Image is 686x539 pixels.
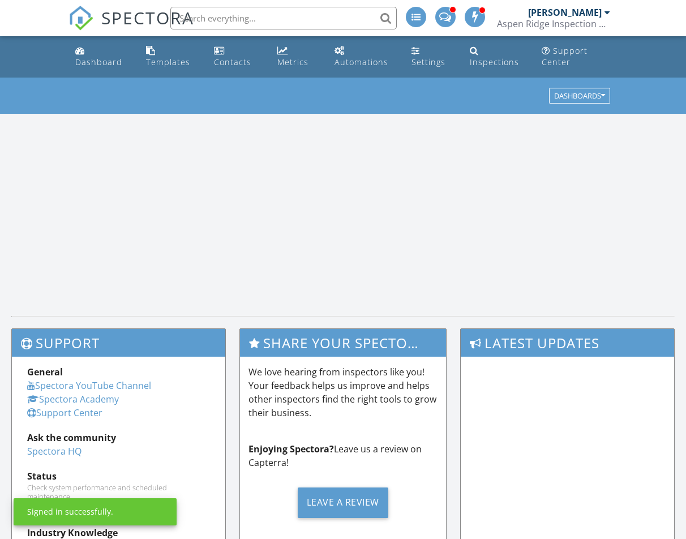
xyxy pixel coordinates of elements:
div: Inspections [470,57,519,67]
a: Spectora Academy [27,393,119,405]
p: We love hearing from inspectors like you! Your feedback helps us improve and helps other inspecto... [248,365,438,420]
div: Dashboard [75,57,122,67]
div: Aspen Ridge Inspection Services LLC [497,18,610,29]
a: Spectora HQ [27,445,82,457]
span: SPECTORA [101,6,194,29]
a: Inspections [465,41,528,73]
a: Contacts [209,41,263,73]
div: Signed in successfully. [27,506,113,517]
a: Templates [142,41,200,73]
a: Support Center [537,41,615,73]
div: Templates [146,57,190,67]
h3: Latest Updates [461,329,674,357]
a: Automations (Advanced) [330,41,398,73]
a: Dashboard [71,41,132,73]
strong: General [27,366,63,378]
div: Ask the community [27,431,210,444]
div: Automations [335,57,388,67]
img: The Best Home Inspection Software - Spectora [68,6,93,31]
p: Leave us a review on Capterra! [248,442,438,469]
a: Leave a Review [248,478,438,527]
input: Search everything... [170,7,397,29]
div: Settings [411,57,445,67]
div: Support Center [542,45,588,67]
div: Leave a Review [298,487,388,518]
div: Contacts [214,57,251,67]
a: Metrics [273,41,321,73]
a: Spectora YouTube Channel [27,379,151,392]
div: [PERSON_NAME] [528,7,602,18]
div: Metrics [277,57,308,67]
strong: Enjoying Spectora? [248,443,334,455]
div: Check system performance and scheduled maintenance. [27,483,210,501]
button: Dashboards [549,88,610,104]
div: Dashboards [554,92,605,100]
a: Settings [407,41,456,73]
a: SPECTORA [68,15,194,39]
h3: Share Your Spectora Experience [240,329,447,357]
h3: Support [12,329,225,357]
div: Status [27,469,210,483]
a: Support Center [27,407,102,419]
